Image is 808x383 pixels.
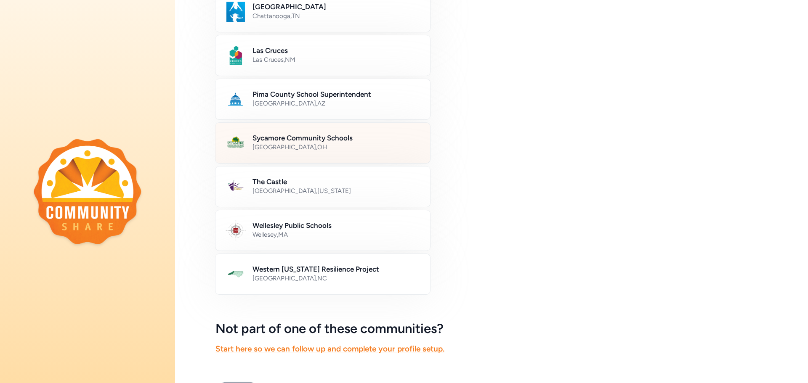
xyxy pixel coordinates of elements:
div: [GEOGRAPHIC_DATA] , NC [252,274,420,283]
div: Las Cruces , NM [252,55,420,64]
div: [GEOGRAPHIC_DATA] , [US_STATE] [252,187,420,195]
h2: Wellesley Public Schools [252,220,420,230]
div: Wellesey , MA [252,230,420,239]
img: Logo [226,264,246,284]
div: [GEOGRAPHIC_DATA] , OH [252,143,420,151]
img: Logo [226,2,246,22]
h2: Sycamore Community Schools [252,133,420,143]
h5: Not part of one of these communities? [215,321,768,336]
h2: Western [US_STATE] Resilience Project [252,264,420,274]
img: Logo [226,220,246,240]
img: Logo [226,89,246,109]
h2: Las Cruces [252,45,420,55]
img: Logo [226,133,246,153]
a: Start here so we can follow up and complete your profile setup. [215,344,444,354]
h2: [GEOGRAPHIC_DATA] [252,2,420,12]
img: Logo [226,45,246,66]
div: Chattanooga , TN [252,12,420,20]
img: Logo [226,177,246,197]
h2: Pima County School Superintendent [252,89,420,99]
img: logo [34,139,141,244]
h2: The Castle [252,177,420,187]
div: [GEOGRAPHIC_DATA] , AZ [252,99,420,108]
